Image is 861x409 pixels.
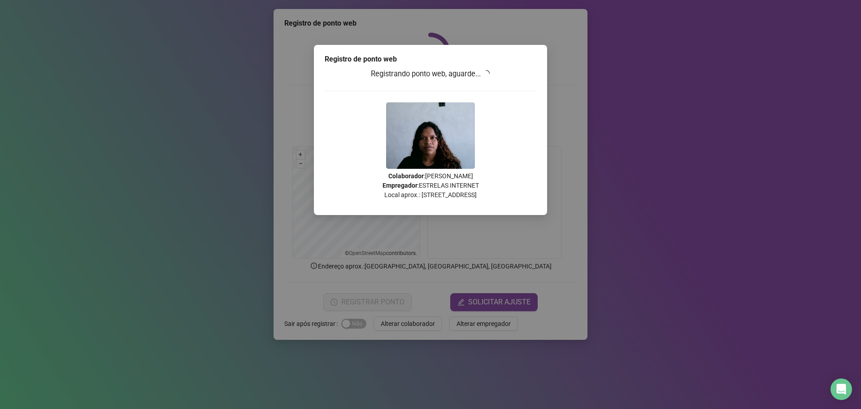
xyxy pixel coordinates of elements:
strong: Colaborador [388,172,424,180]
strong: Empregador [383,182,417,189]
span: loading [483,70,490,77]
img: 9k= [386,102,475,169]
h3: Registrando ponto web, aguarde... [325,68,536,80]
div: Open Intercom Messenger [831,378,852,400]
p: : [PERSON_NAME] : ESTRELAS INTERNET Local aprox.: [STREET_ADDRESS] [325,172,536,200]
div: Registro de ponto web [325,54,536,65]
